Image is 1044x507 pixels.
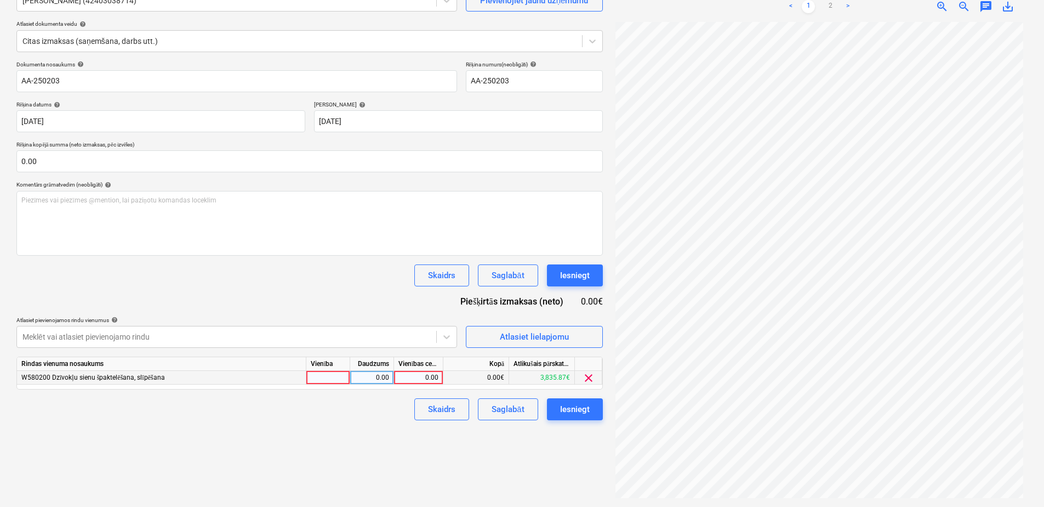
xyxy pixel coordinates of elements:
[16,70,457,92] input: Dokumenta nosaukums
[581,295,603,308] div: 0.00€
[16,317,457,324] div: Atlasiet pievienojamos rindu vienumus
[509,357,575,371] div: Atlikušais pārskatītais budžets
[500,330,569,344] div: Atlasiet lielapjomu
[466,70,603,92] input: Rēķina numurs
[528,61,537,67] span: help
[314,110,603,132] input: Izpildes datums nav norādīts
[16,181,603,188] div: Komentārs grāmatvedim (neobligāti)
[547,264,603,286] button: Iesniegt
[16,61,457,68] div: Dokumenta nosaukums
[443,357,509,371] div: Kopā
[452,295,580,308] div: Piešķirtās izmaksas (neto)
[16,110,305,132] input: Rēķina datums nav norādīts
[314,101,603,108] div: [PERSON_NAME]
[52,102,60,108] span: help
[75,61,84,67] span: help
[492,268,524,283] div: Saglabāt
[547,398,603,420] button: Iesniegt
[357,102,366,108] span: help
[16,141,603,150] p: Rēķina kopējā summa (neto izmaksas, pēc izvēles)
[414,264,469,286] button: Skaidrs
[350,357,394,371] div: Daudzums
[16,20,603,27] div: Atlasiet dokumenta veidu
[428,268,455,283] div: Skaidrs
[428,402,455,416] div: Skaidrs
[394,357,443,371] div: Vienības cena
[478,264,538,286] button: Saglabāt
[77,21,86,27] span: help
[443,371,509,385] div: 0.00€
[355,371,389,385] div: 0.00
[306,357,350,371] div: Vienība
[560,402,590,416] div: Iesniegt
[560,268,590,283] div: Iesniegt
[466,326,603,348] button: Atlasiet lielapjomu
[102,182,111,188] span: help
[16,101,305,108] div: Rēķina datums
[414,398,469,420] button: Skaidrs
[478,398,538,420] button: Saglabāt
[109,317,118,323] span: help
[16,150,603,172] input: Rēķina kopējā summa (neto izmaksas, pēc izvēles)
[466,61,603,68] div: Rēķina numurs (neobligāti)
[989,454,1044,507] iframe: Chat Widget
[492,402,524,416] div: Saglabāt
[21,374,165,381] span: W580200 Dzīvokļu sienu špaktelēšana, slīpēšana
[582,371,595,385] span: clear
[398,371,438,385] div: 0.00
[509,371,575,385] div: 3,835.87€
[17,357,306,371] div: Rindas vienuma nosaukums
